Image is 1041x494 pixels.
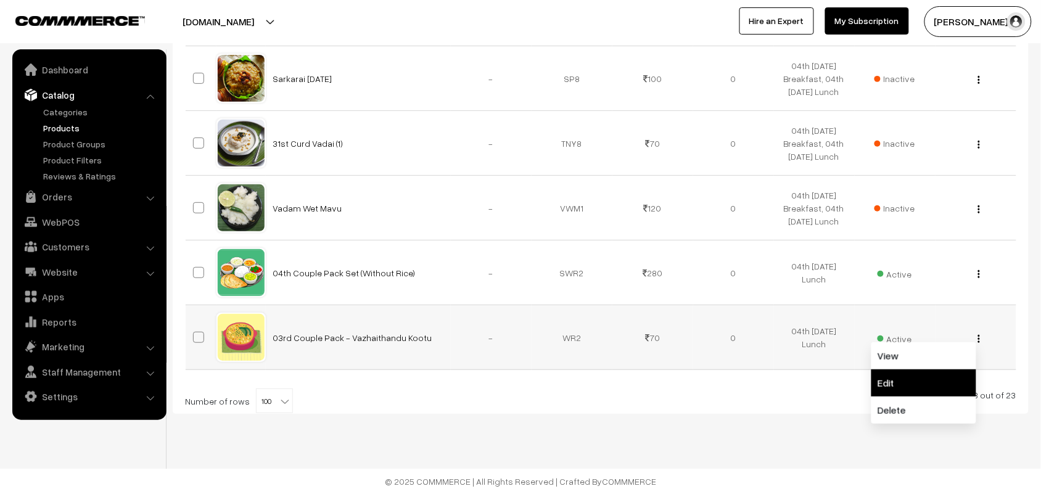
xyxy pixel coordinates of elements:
[15,361,162,383] a: Staff Management
[40,138,162,150] a: Product Groups
[273,332,432,343] a: 03rd Couple Pack - Vazhaithandu Kootu
[451,111,532,176] td: -
[532,176,612,241] td: VWM1
[739,7,814,35] a: Hire an Expert
[978,141,980,149] img: Menu
[451,176,532,241] td: -
[40,121,162,134] a: Products
[612,305,693,370] td: 70
[532,111,612,176] td: TNY8
[15,186,162,208] a: Orders
[15,84,162,106] a: Catalog
[693,111,774,176] td: 0
[15,12,123,27] a: COMMMERCE
[257,389,292,414] span: 100
[774,46,855,111] td: 04th [DATE] Breakfast, 04th [DATE] Lunch
[15,336,162,358] a: Marketing
[693,241,774,305] td: 0
[139,6,297,37] button: [DOMAIN_NAME]
[978,270,980,278] img: Menu
[532,46,612,111] td: SP8
[612,111,693,176] td: 70
[878,329,912,345] span: Active
[15,16,145,25] img: COMMMERCE
[451,46,532,111] td: -
[273,203,342,213] a: Vadam Wet Mavu
[878,265,912,281] span: Active
[693,46,774,111] td: 0
[612,46,693,111] td: 100
[185,395,250,408] span: Number of rows
[774,241,855,305] td: 04th [DATE] Lunch
[871,342,976,369] a: View
[612,176,693,241] td: 120
[978,205,980,213] img: Menu
[612,241,693,305] td: 280
[693,305,774,370] td: 0
[256,389,293,413] span: 100
[40,154,162,167] a: Product Filters
[1007,12,1026,31] img: user
[273,73,332,84] a: Sarkarai [DATE]
[15,59,162,81] a: Dashboard
[451,241,532,305] td: -
[15,311,162,333] a: Reports
[693,176,774,241] td: 0
[774,111,855,176] td: 04th [DATE] Breakfast, 04th [DATE] Lunch
[602,476,656,487] a: COMMMERCE
[774,176,855,241] td: 04th [DATE] Breakfast, 04th [DATE] Lunch
[874,137,915,150] span: Inactive
[273,138,344,149] a: 31st Curd Vadai (1)
[532,305,612,370] td: WR2
[273,268,416,278] a: 04th Couple Pack Set (Without Rice)
[978,335,980,343] img: Menu
[185,389,1016,401] div: Currently viewing 1-23 out of 23
[15,286,162,308] a: Apps
[532,241,612,305] td: SWR2
[15,261,162,283] a: Website
[978,76,980,84] img: Menu
[871,397,976,424] a: Delete
[774,305,855,370] td: 04th [DATE] Lunch
[871,369,976,397] a: Edit
[924,6,1032,37] button: [PERSON_NAME] s…
[451,305,532,370] td: -
[40,105,162,118] a: Categories
[825,7,909,35] a: My Subscription
[15,211,162,233] a: WebPOS
[874,202,915,215] span: Inactive
[15,385,162,408] a: Settings
[15,236,162,258] a: Customers
[40,170,162,183] a: Reviews & Ratings
[874,72,915,85] span: Inactive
